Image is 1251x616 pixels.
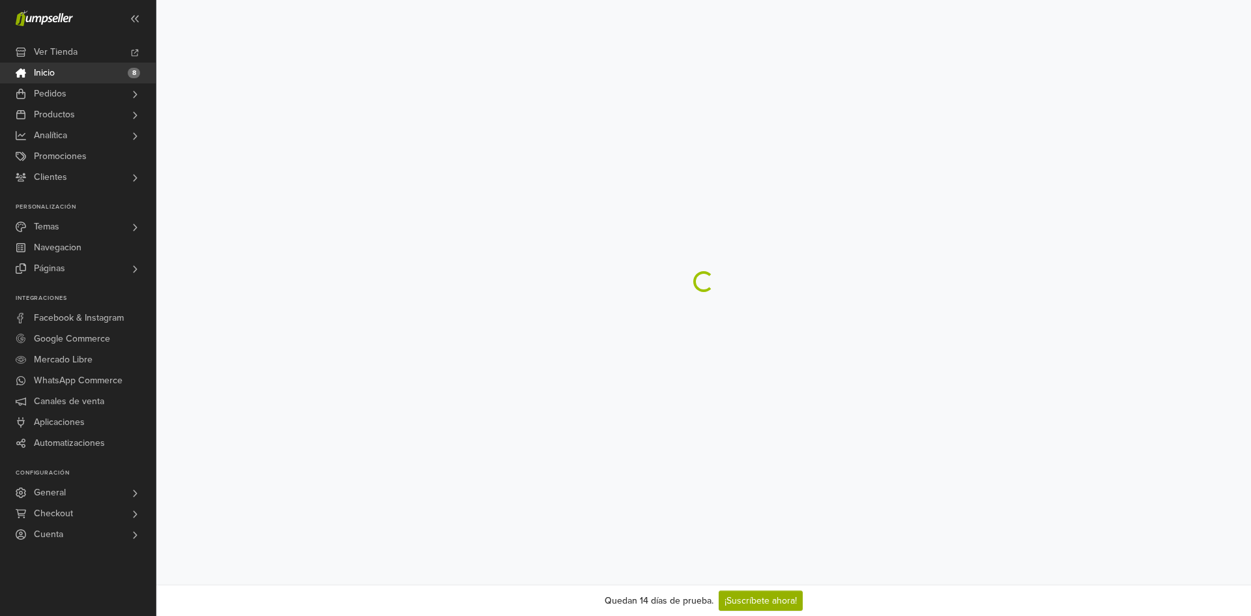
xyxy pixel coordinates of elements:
span: Clientes [34,167,67,188]
span: WhatsApp Commerce [34,370,122,391]
span: Checkout [34,503,73,524]
span: Productos [34,104,75,125]
p: Integraciones [16,295,156,302]
span: General [34,482,66,503]
span: Cuenta [34,524,63,545]
span: Navegacion [34,237,81,258]
span: Páginas [34,258,65,279]
span: Inicio [34,63,55,83]
span: Ver Tienda [34,42,78,63]
span: Analítica [34,125,67,146]
span: Pedidos [34,83,66,104]
p: Personalización [16,203,156,211]
p: Configuración [16,469,156,477]
span: Promociones [34,146,87,167]
a: ¡Suscríbete ahora! [719,591,803,611]
span: Facebook & Instagram [34,308,124,329]
span: Mercado Libre [34,349,93,370]
span: Temas [34,216,59,237]
span: Automatizaciones [34,433,105,454]
span: Canales de venta [34,391,104,412]
span: Aplicaciones [34,412,85,433]
span: Google Commerce [34,329,110,349]
span: 8 [128,68,140,78]
div: Quedan 14 días de prueba. [605,594,713,608]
